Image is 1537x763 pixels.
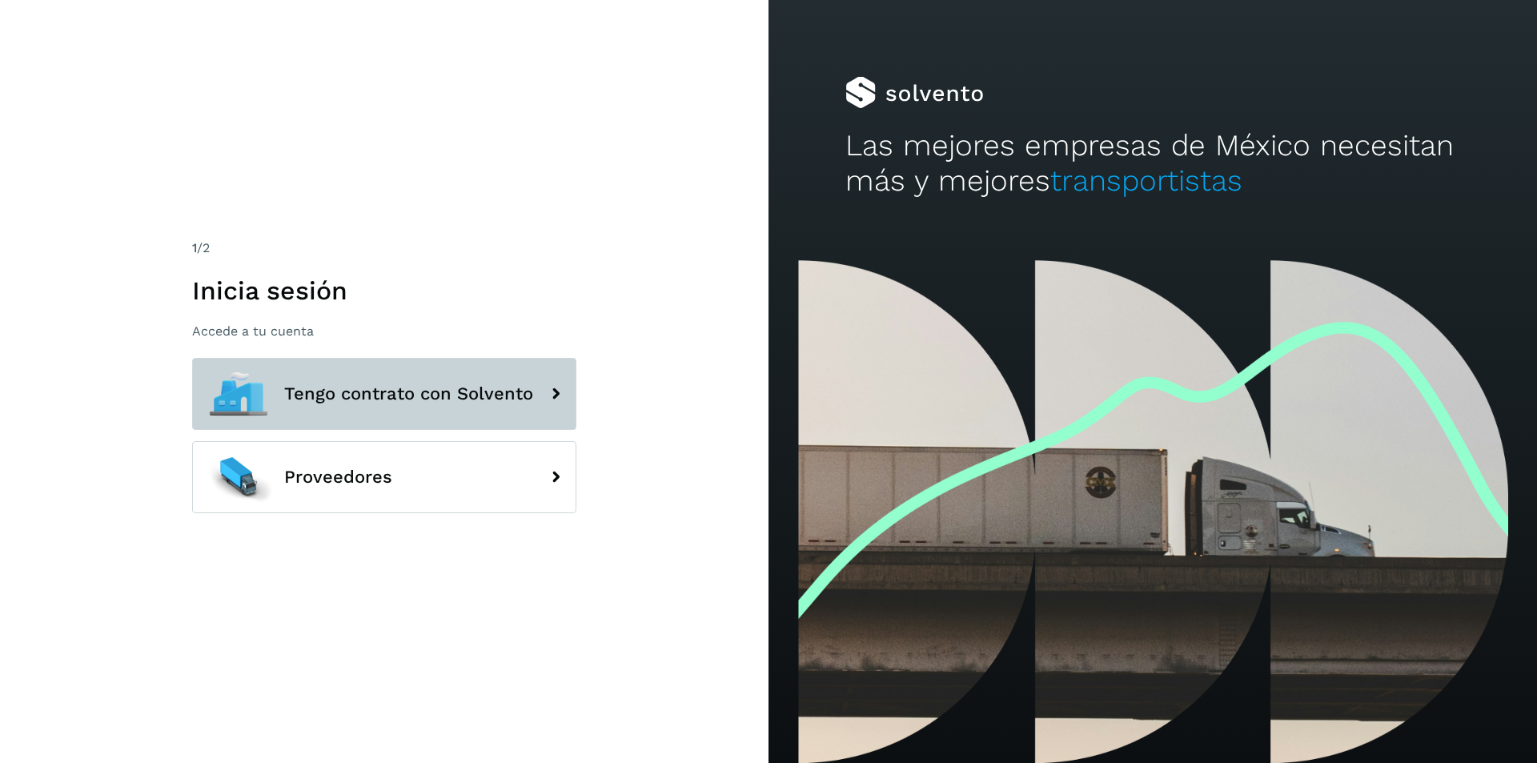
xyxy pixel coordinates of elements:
span: Tengo contrato con Solvento [284,384,533,404]
div: /2 [192,239,576,258]
span: 1 [192,240,197,255]
p: Accede a tu cuenta [192,323,576,339]
button: Proveedores [192,441,576,513]
span: transportistas [1050,163,1242,198]
h1: Inicia sesión [192,275,576,306]
button: Tengo contrato con Solvento [192,358,576,430]
h2: Las mejores empresas de México necesitan más y mejores [845,128,1460,199]
span: Proveedores [284,468,392,487]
